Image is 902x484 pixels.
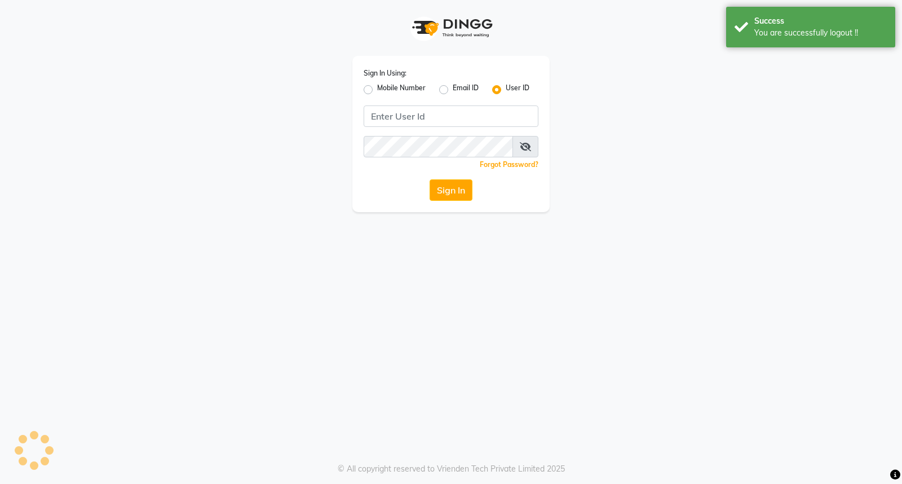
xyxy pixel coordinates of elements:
[754,27,887,39] div: You are successfully logout !!
[506,83,529,96] label: User ID
[430,179,472,201] button: Sign In
[406,11,496,45] img: logo1.svg
[364,136,513,157] input: Username
[453,83,479,96] label: Email ID
[754,15,887,27] div: Success
[364,105,538,127] input: Username
[480,160,538,169] a: Forgot Password?
[364,68,406,78] label: Sign In Using:
[377,83,426,96] label: Mobile Number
